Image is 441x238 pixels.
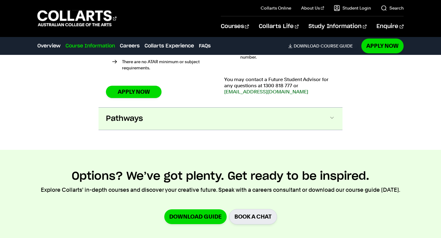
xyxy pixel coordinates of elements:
[288,43,358,49] a: DownloadCourse Guide
[199,42,211,50] a: FAQs
[72,170,369,183] h2: Options? We’ve got plenty. Get ready to be inspired.
[334,5,371,11] a: Student Login
[145,42,194,50] a: Collarts Experience
[309,16,367,37] a: Study Information
[106,86,162,98] a: Apply Now
[65,42,115,50] a: Course Information
[294,43,319,49] span: Download
[224,76,335,95] p: You may contact a Future Student Advisor for any questions at 1300 818 777 or
[112,59,217,71] li: There are no ATAR minimum or subject requirements.
[381,5,404,11] a: Search
[120,42,140,50] a: Careers
[41,186,400,194] p: Explore Collarts' in-depth courses and discover your creative future. Speak with a careers consul...
[301,5,324,11] a: About Us
[221,16,249,37] a: Courses
[361,39,404,53] a: Apply Now
[261,5,291,11] a: Collarts Online
[259,16,299,37] a: Collarts Life
[224,89,308,95] a: [EMAIL_ADDRESS][DOMAIN_NAME]
[37,10,116,27] div: Go to homepage
[376,16,403,37] a: Enquire
[164,209,227,224] a: Download Guide
[37,42,61,50] a: Overview
[106,114,143,124] span: Pathways
[229,209,277,224] a: BOOK A CHAT
[99,108,342,130] button: Pathways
